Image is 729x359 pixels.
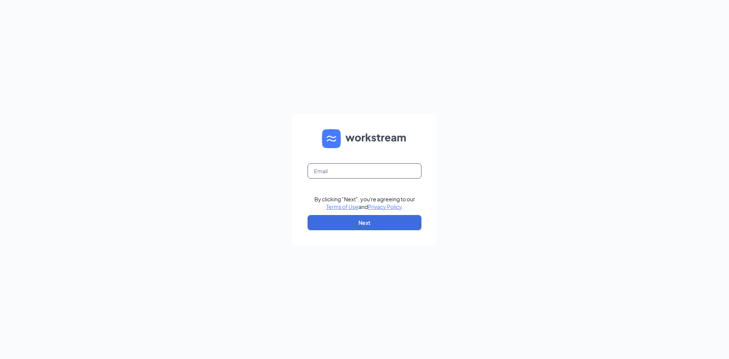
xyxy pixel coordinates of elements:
[314,195,415,210] div: By clicking "Next", you're agreeing to our and .
[322,129,407,148] img: WS logo and Workstream text
[308,215,421,230] button: Next
[326,203,358,210] a: Terms of Use
[308,163,421,179] input: Email
[368,203,402,210] a: Privacy Policy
